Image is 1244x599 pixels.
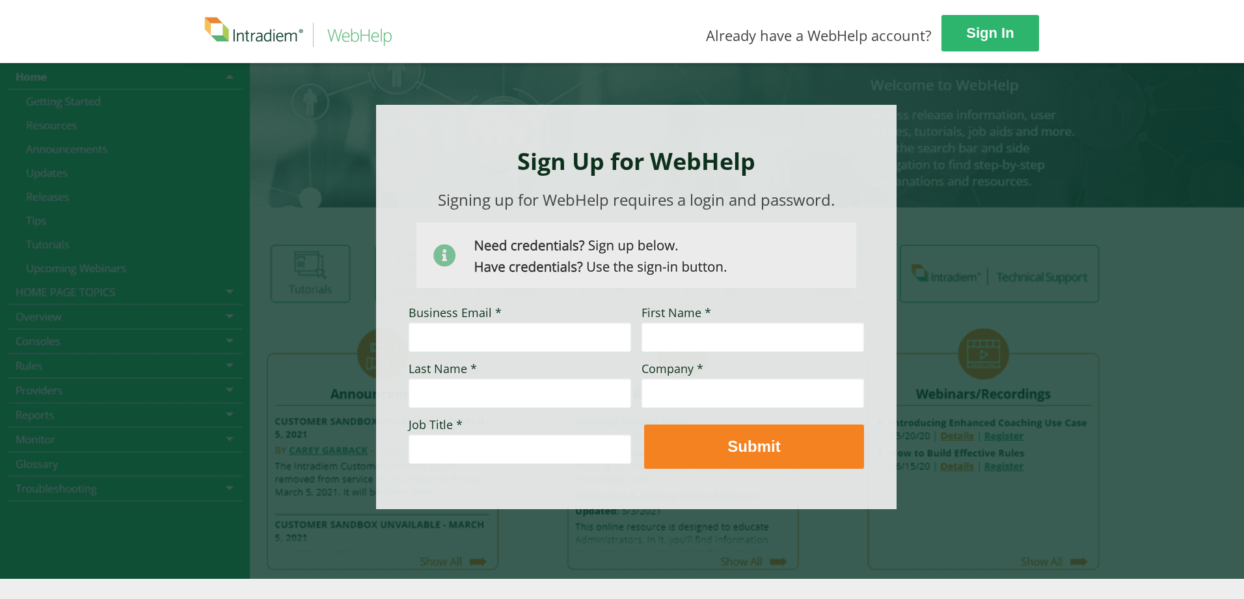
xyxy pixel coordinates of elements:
strong: Sign Up for WebHelp [517,145,755,177]
img: Need Credentials? Sign up below. Have Credentials? Use the sign-in button. [416,223,856,288]
span: Job Title * [409,417,463,432]
strong: Submit [727,438,780,455]
span: Company * [642,361,703,376]
span: Already have a WebHelp account? [706,25,932,45]
span: Business Email * [409,305,502,320]
button: Submit [644,425,864,469]
span: Signing up for WebHelp requires a login and password. [438,189,835,210]
strong: Sign In [966,25,1014,41]
span: First Name * [642,305,711,320]
a: Sign In [941,15,1039,51]
span: Last Name * [409,361,477,376]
